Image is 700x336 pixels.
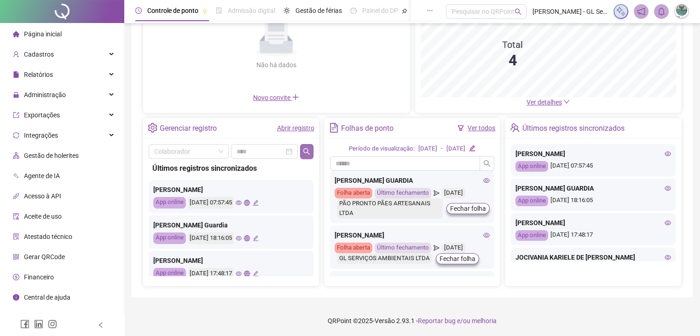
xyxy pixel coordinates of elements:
[657,7,665,16] span: bell
[515,230,548,241] div: App online
[515,196,548,206] div: App online
[216,7,222,14] span: file-done
[160,121,217,136] div: Gerenciar registro
[24,132,58,139] span: Integrações
[335,175,490,185] div: [PERSON_NAME] GUARDIA
[228,7,275,14] span: Admissão digital
[375,243,431,253] div: Último fechamento
[24,30,62,38] span: Página inicial
[234,60,318,70] div: Não há dados
[337,253,432,264] div: GL SERVIÇOS AMBIENTAIS LTDA
[13,233,19,240] span: solution
[440,254,475,264] span: Fechar folha
[147,7,198,14] span: Controle de ponto
[48,319,57,329] span: instagram
[515,230,671,241] div: [DATE] 17:48:17
[563,98,570,105] span: down
[24,172,60,180] span: Agente de IA
[375,317,395,324] span: Versão
[24,192,61,200] span: Acesso à API
[434,243,440,253] span: send
[427,7,433,14] span: ellipsis
[442,188,465,198] div: [DATE]
[236,271,242,277] span: eye
[244,235,250,241] span: global
[13,254,19,260] span: qrcode
[450,203,486,214] span: Fechar folha
[24,91,66,98] span: Administração
[515,252,671,262] div: JOCIVANIA KARIELE DE [PERSON_NAME]
[24,253,65,261] span: Gerar QRCode
[253,94,299,101] span: Novo convite
[337,198,443,219] div: PÃO PRONTO PÃES ARTESANAIS LTDA
[349,144,415,154] div: Período de visualização:
[24,233,72,240] span: Atestado técnico
[446,144,465,154] div: [DATE]
[188,232,233,244] div: [DATE] 18:16:05
[418,317,497,324] span: Reportar bug e/ou melhoria
[457,125,464,131] span: filter
[665,151,671,157] span: eye
[510,123,520,133] span: team
[375,188,431,198] div: Último fechamento
[24,51,54,58] span: Cadastros
[24,71,53,78] span: Relatórios
[532,6,607,17] span: [PERSON_NAME] - GL Serviços Ambientais LTDA
[283,7,290,14] span: sun
[446,203,490,214] button: Fechar folha
[341,121,393,136] div: Folhas de ponto
[665,185,671,191] span: eye
[188,268,233,279] div: [DATE] 17:48:17
[515,149,671,159] div: [PERSON_NAME]
[244,271,250,277] span: global
[515,161,671,172] div: [DATE] 07:57:45
[335,276,490,286] div: [PERSON_NAME]
[442,243,465,253] div: [DATE]
[236,200,242,206] span: eye
[148,123,157,133] span: setting
[434,188,440,198] span: send
[202,8,208,14] span: pushpin
[244,200,250,206] span: global
[515,183,671,193] div: [PERSON_NAME] GUARDIA
[616,6,626,17] img: sparkle-icon.fc2bf0ac1784a2077858766a79e2daf3.svg
[522,121,625,136] div: Últimos registros sincronizados
[526,98,570,106] a: Ver detalhes down
[13,274,19,280] span: dollar
[253,200,259,206] span: edit
[303,148,310,155] span: search
[335,188,372,198] div: Folha aberta
[13,31,19,37] span: home
[24,152,79,159] span: Gestão de holerites
[515,161,548,172] div: App online
[526,98,562,106] span: Ver detalhes
[153,232,186,244] div: App online
[295,7,342,14] span: Gestão de férias
[13,213,19,220] span: audit
[350,7,357,14] span: dashboard
[329,123,339,133] span: file-text
[13,193,19,199] span: api
[675,5,688,18] img: 86609
[515,196,671,206] div: [DATE] 18:16:05
[418,144,437,154] div: [DATE]
[20,319,29,329] span: facebook
[515,8,521,15] span: search
[24,213,62,220] span: Aceite de uso
[13,132,19,139] span: sync
[483,160,491,167] span: search
[469,145,475,151] span: edit
[637,7,645,16] span: notification
[13,92,19,98] span: lock
[362,7,398,14] span: Painel do DP
[483,177,490,184] span: eye
[153,268,186,279] div: App online
[152,162,310,174] div: Últimos registros sincronizados
[515,218,671,228] div: [PERSON_NAME]
[253,235,259,241] span: edit
[665,254,671,261] span: eye
[153,185,309,195] div: [PERSON_NAME]
[98,322,104,328] span: left
[483,232,490,238] span: eye
[13,71,19,78] span: file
